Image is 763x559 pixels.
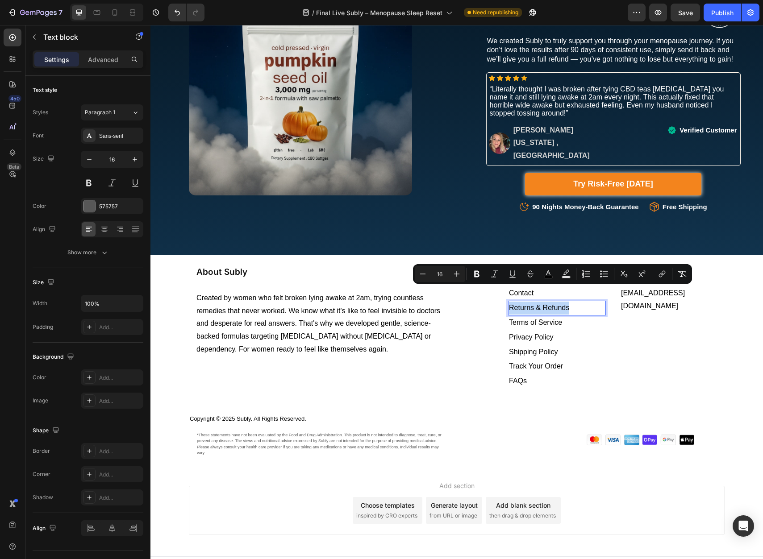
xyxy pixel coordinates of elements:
[39,390,156,397] span: Copyright © 2025 Subly. All Rights Reserved.
[471,240,512,249] span: Contact Us
[359,294,412,301] a: Terms of Service
[33,277,56,289] div: Size
[150,25,763,559] iframe: Design area
[33,323,53,331] div: Padding
[363,101,439,135] strong: [PERSON_NAME] [US_STATE] ,[GEOGRAPHIC_DATA]
[33,202,46,210] div: Color
[33,351,76,363] div: Background
[99,397,141,405] div: Add...
[471,264,534,285] span: [EMAIL_ADDRESS][DOMAIN_NAME]
[33,397,48,405] div: Image
[33,153,56,165] div: Size
[316,8,442,17] span: Final Live Subly – Menopause Sleep Reset
[423,154,503,163] strong: Try Risk-Free [DATE]
[99,447,141,455] div: Add...
[33,373,46,381] div: Color
[338,108,360,129] img: gempages_570472969449505664-d64e0fe5-11f3-4cff-be41-ed59a24ad671.webp
[99,494,141,502] div: Add...
[81,295,143,311] input: Auto
[671,4,700,21] button: Save
[67,248,109,257] div: Show more
[46,408,291,431] span: *These statements have not been evaluated by the Food and Drug Administration. This product is no...
[359,323,407,331] a: Shipping Policy
[358,334,455,349] div: Rich Text Editor. Editing area: main
[210,476,264,485] div: Choose templates
[733,515,754,537] div: Open Intercom Messenger
[473,8,518,17] span: Need republishing
[359,240,388,249] span: Support
[382,178,488,186] span: 90 Nights Money-Back Guarantee
[99,471,141,479] div: Add...
[7,163,21,170] div: Beta
[58,7,63,18] p: 7
[46,242,97,252] span: About Subly
[346,476,400,485] div: Add blank section
[339,60,574,92] span: “Literally thought I was broken after tying CBD teas [MEDICAL_DATA] you name it and still lying a...
[33,470,50,478] div: Corner
[413,264,692,284] div: Editor contextual toolbar
[33,493,53,501] div: Shadow
[512,178,557,186] span: Free Shipping
[33,447,50,455] div: Border
[279,487,327,495] span: from URL or image
[359,308,403,316] a: Privacy Policy
[358,276,455,290] div: Rich Text Editor. Editing area: main
[33,244,143,261] button: Show more
[206,487,267,495] span: inspired by CRO experts
[85,108,115,116] span: Paragraph 1
[88,55,118,64] p: Advanced
[678,9,693,17] span: Save
[33,425,61,437] div: Shape
[359,352,376,360] a: FAQs
[529,101,586,109] strong: Verified Customer
[711,8,734,17] div: Publish
[99,132,141,140] div: Sans-serif
[33,522,58,534] div: Align
[312,8,314,17] span: /
[359,337,413,345] a: Track Your Order
[359,279,419,286] a: Returns & Refunds
[339,487,405,495] span: then drag & drop elements
[409,405,574,423] img: Alt Image
[168,4,204,21] div: Undo/Redo
[359,264,383,272] a: Contact
[358,305,455,320] div: Rich Text Editor. Editing area: main
[99,203,141,211] div: 575757
[46,269,290,328] span: Created by women who felt broken lying awake at 2am, trying countless remedies that never worked....
[8,95,21,102] div: 450
[33,224,58,236] div: Align
[33,108,48,116] div: Styles
[44,55,69,64] p: Settings
[4,4,67,21] button: 7
[280,476,327,485] div: Generate layout
[33,299,47,307] div: Width
[43,32,119,42] p: Text block
[358,349,455,364] div: Rich Text Editor. Editing area: main
[375,148,551,170] a: Try Risk-Free [DATE]
[704,4,741,21] button: Publish
[33,86,57,94] div: Text style
[99,323,141,331] div: Add...
[358,320,455,335] div: Rich Text Editor. Editing area: main
[285,456,328,465] span: Add section
[99,374,141,382] div: Add...
[33,132,44,140] div: Font
[81,104,143,120] button: Paragraph 1
[337,12,584,38] span: We created Subly to truly support you through your menopause journey. If you don’t love the resul...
